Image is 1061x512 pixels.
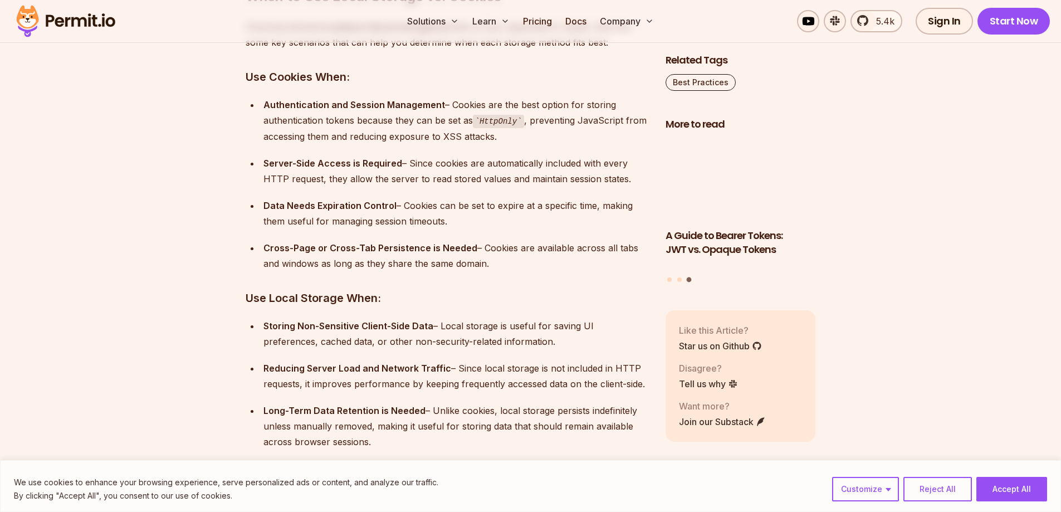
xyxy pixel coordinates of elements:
h2: More to read [666,118,816,131]
div: – Since local storage is not included in HTTP requests, it improves performance by keeping freque... [263,360,648,392]
button: Go to slide 2 [677,277,682,282]
button: Go to slide 1 [667,277,672,282]
strong: Cross-Page or Cross-Tab Persistence is Needed [263,242,477,253]
button: Solutions [403,10,463,32]
a: Sign In [916,8,973,35]
h3: Use Cookies When: [246,68,648,86]
button: Company [595,10,658,32]
strong: Storing Non-Sensitive Client-Side Data [263,320,433,331]
button: Go to slide 3 [687,277,692,282]
a: 5.4k [850,10,902,32]
a: A Guide to Bearer Tokens: JWT vs. Opaque TokensA Guide to Bearer Tokens: JWT vs. Opaque Tokens [666,138,816,271]
a: Pricing [519,10,556,32]
p: By clicking "Accept All", you consent to our use of cookies. [14,489,438,503]
a: Best Practices [666,74,736,91]
a: Join our Substack [679,415,766,428]
img: Permit logo [11,2,120,40]
div: – Since cookies are automatically included with every HTTP request, they allow the server to read... [263,155,648,187]
div: – Unlike cookies, local storage persists indefinitely unless manually removed, making it useful f... [263,403,648,450]
h3: A Guide to Bearer Tokens: JWT vs. Opaque Tokens [666,229,816,257]
p: Want more? [679,399,766,413]
a: Star us on Github [679,339,762,353]
li: 3 of 3 [666,138,816,271]
p: Like this Article? [679,324,762,337]
p: Disagree? [679,362,738,375]
div: Posts [666,138,816,284]
strong: Long-Term Data Retention is Needed [263,405,426,416]
div: – Cookies can be set to expire at a specific time, making them useful for managing session timeouts. [263,198,648,229]
strong: Reducing Server Load and Network Traffic [263,363,451,374]
a: Docs [561,10,591,32]
button: Learn [468,10,514,32]
a: Start Now [977,8,1050,35]
h3: Use Local Storage When: [246,289,648,307]
div: – Cookies are available across all tabs and windows as long as they share the same domain. [263,240,648,271]
div: – Local storage is useful for saving UI preferences, cached data, or other non-security-related i... [263,318,648,349]
h2: Related Tags [666,53,816,67]
code: HttpOnly [473,115,524,128]
p: We use cookies to enhance your browsing experience, serve personalized ads or content, and analyz... [14,476,438,489]
button: Accept All [976,477,1047,501]
button: Customize [832,477,899,501]
img: A Guide to Bearer Tokens: JWT vs. Opaque Tokens [666,138,816,223]
span: 5.4k [869,14,894,28]
strong: Data Needs Expiration Control [263,200,397,211]
a: Tell us why [679,377,738,391]
button: Reject All [903,477,972,501]
strong: Server-Side Access is Required [263,158,402,169]
div: – Cookies are the best option for storing authentication tokens because they can be set as , prev... [263,97,648,144]
strong: Authentication and Session Management [263,99,445,110]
